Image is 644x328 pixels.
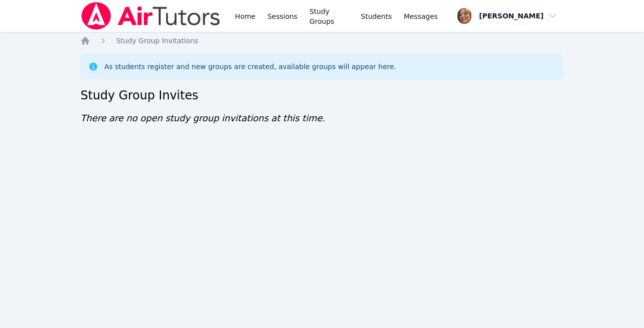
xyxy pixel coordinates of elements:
[104,62,396,72] div: As students register and new groups are created, available groups will appear here.
[116,36,198,46] a: Study Group Invitations
[404,11,438,21] span: Messages
[80,87,564,103] h2: Study Group Invites
[80,113,325,123] span: There are no open study group invitations at this time.
[80,2,221,30] img: Air Tutors
[116,37,198,45] span: Study Group Invitations
[80,36,564,46] nav: Breadcrumb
